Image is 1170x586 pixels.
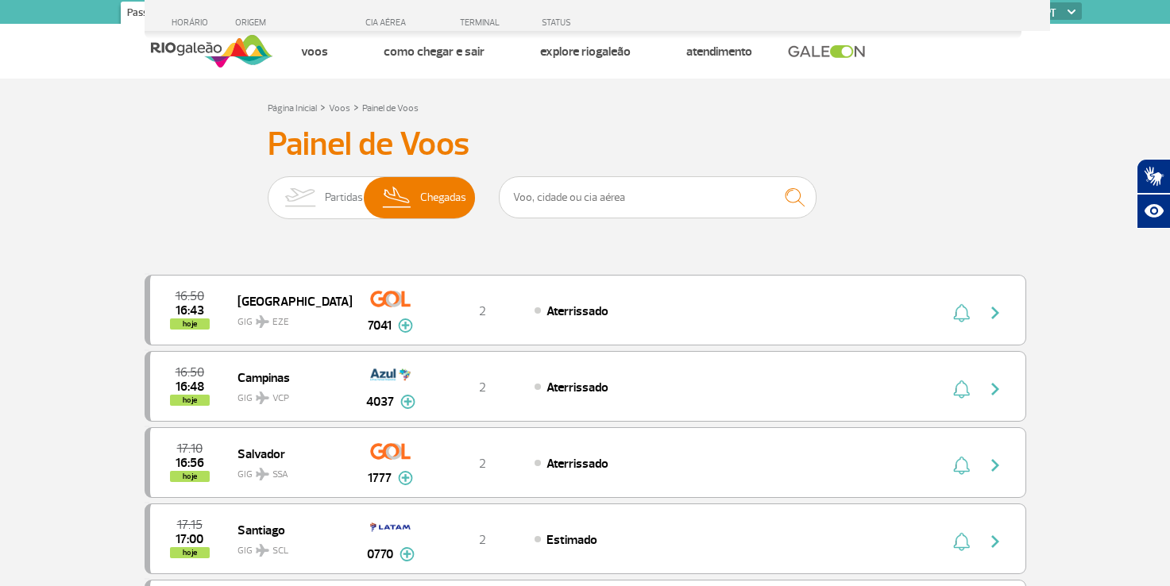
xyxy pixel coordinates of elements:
span: Estimado [546,532,597,548]
span: Campinas [237,367,339,387]
span: 1777 [368,468,392,488]
span: 2025-08-27 17:00:00 [176,534,203,545]
img: sino-painel-voo.svg [953,532,970,551]
span: VCP [272,391,289,406]
span: EZE [272,315,289,330]
img: mais-info-painel-voo.svg [398,318,413,333]
img: destiny_airplane.svg [256,391,269,404]
div: CIA AÉREA [351,17,431,28]
span: 2025-08-27 17:10:00 [177,443,203,454]
span: Santiago [237,519,339,540]
a: Atendimento [686,44,752,60]
div: STATUS [534,17,663,28]
a: Painel de Voos [362,102,419,114]
a: Voos [329,102,350,114]
input: Voo, cidade ou cia aérea [499,176,817,218]
span: 2025-08-27 17:15:00 [177,519,203,530]
div: TERMINAL [431,17,534,28]
img: destiny_airplane.svg [256,544,269,557]
span: 2025-08-27 16:50:00 [176,291,204,302]
span: 2025-08-27 16:50:00 [176,367,204,378]
span: Chegadas [420,177,466,218]
span: hoje [170,547,210,558]
a: Explore RIOgaleão [540,44,631,60]
span: GIG [237,459,339,482]
img: sino-painel-voo.svg [953,303,970,322]
span: Aterrissado [546,380,608,395]
a: Voos [301,44,328,60]
a: > [353,98,359,116]
img: seta-direita-painel-voo.svg [986,532,1005,551]
span: [GEOGRAPHIC_DATA] [237,291,339,311]
span: 0770 [367,545,393,564]
img: slider-embarque [275,177,325,218]
div: HORÁRIO [149,17,236,28]
img: destiny_airplane.svg [256,468,269,480]
span: hoje [170,471,210,482]
span: GIG [237,535,339,558]
div: ORIGEM [235,17,351,28]
div: Plugin de acessibilidade da Hand Talk. [1137,159,1170,229]
img: slider-desembarque [374,177,421,218]
h3: Painel de Voos [268,125,903,164]
span: 2025-08-27 16:56:00 [176,457,204,468]
button: Abrir recursos assistivos. [1137,194,1170,229]
span: 2 [479,456,486,472]
span: 4037 [366,392,394,411]
span: 2 [479,303,486,319]
span: Partidas [325,177,363,218]
img: mais-info-painel-voo.svg [400,547,415,561]
span: 2 [479,532,486,548]
span: 7041 [368,316,392,335]
span: GIG [237,383,339,406]
button: Abrir tradutor de língua de sinais. [1137,159,1170,194]
span: hoje [170,395,210,406]
img: seta-direita-painel-voo.svg [986,303,1005,322]
span: GIG [237,306,339,330]
img: mais-info-painel-voo.svg [398,471,413,485]
img: sino-painel-voo.svg [953,456,970,475]
a: Página Inicial [268,102,317,114]
a: Passageiros [121,2,186,27]
span: Aterrissado [546,456,608,472]
a: > [320,98,326,116]
img: seta-direita-painel-voo.svg [986,380,1005,399]
img: sino-painel-voo.svg [953,380,970,399]
span: SCL [272,544,288,558]
span: SSA [272,468,288,482]
span: Aterrissado [546,303,608,319]
span: 2 [479,380,486,395]
a: Como chegar e sair [384,44,485,60]
span: Salvador [237,443,339,464]
img: destiny_airplane.svg [256,315,269,328]
span: hoje [170,318,210,330]
span: 2025-08-27 16:48:22 [176,381,204,392]
img: mais-info-painel-voo.svg [400,395,415,409]
img: seta-direita-painel-voo.svg [986,456,1005,475]
span: 2025-08-27 16:43:49 [176,305,204,316]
